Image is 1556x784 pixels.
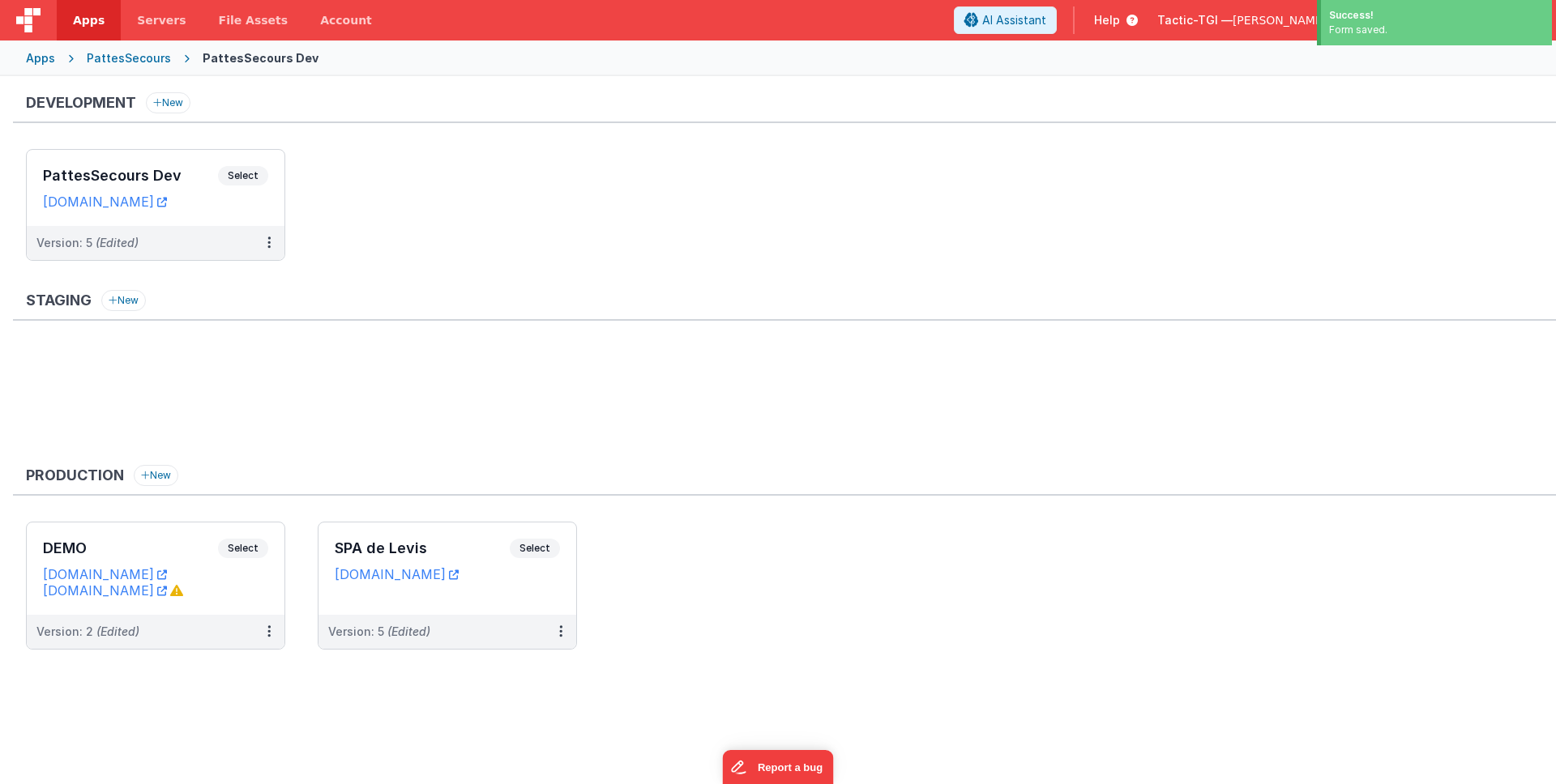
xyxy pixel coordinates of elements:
[26,292,92,309] h3: Staging
[73,12,105,28] span: Apps
[43,168,218,184] h3: PattesSecours Dev
[219,12,289,28] span: File Assets
[26,467,124,484] h3: Production
[26,50,55,66] div: Apps
[36,624,139,640] div: Version: 2
[87,50,171,66] div: PattesSecours
[335,540,510,556] h3: SPA de Levis
[36,235,139,251] div: Version: 5
[387,624,430,638] span: (Edited)
[723,750,834,784] iframe: Marker.io feedback button
[510,539,560,558] span: Select
[96,236,139,249] span: (Edited)
[954,6,1057,34] button: AI Assistant
[26,95,136,111] h3: Development
[134,465,178,486] button: New
[218,539,268,558] span: Select
[1329,23,1544,37] div: Form saved.
[43,194,167,210] a: [DOMAIN_NAME]
[335,566,459,582] a: [DOMAIN_NAME]
[203,50,318,66] div: PattesSecours Dev
[1329,8,1544,23] div: Success!
[146,92,190,113] button: New
[43,540,218,556] h3: DEMO
[137,12,186,28] span: Servers
[96,624,139,638] span: (Edited)
[328,624,430,640] div: Version: 5
[43,566,167,582] a: [DOMAIN_NAME]
[1157,12,1233,28] span: Tactic-TGI —
[1094,12,1120,28] span: Help
[1233,12,1525,28] span: [PERSON_NAME][EMAIL_ADDRESS][DOMAIN_NAME]
[43,582,167,599] a: [DOMAIN_NAME]
[982,12,1046,28] span: AI Assistant
[101,290,146,311] button: New
[1157,12,1543,28] button: Tactic-TGI — [PERSON_NAME][EMAIL_ADDRESS][DOMAIN_NAME]
[218,166,268,185] span: Select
